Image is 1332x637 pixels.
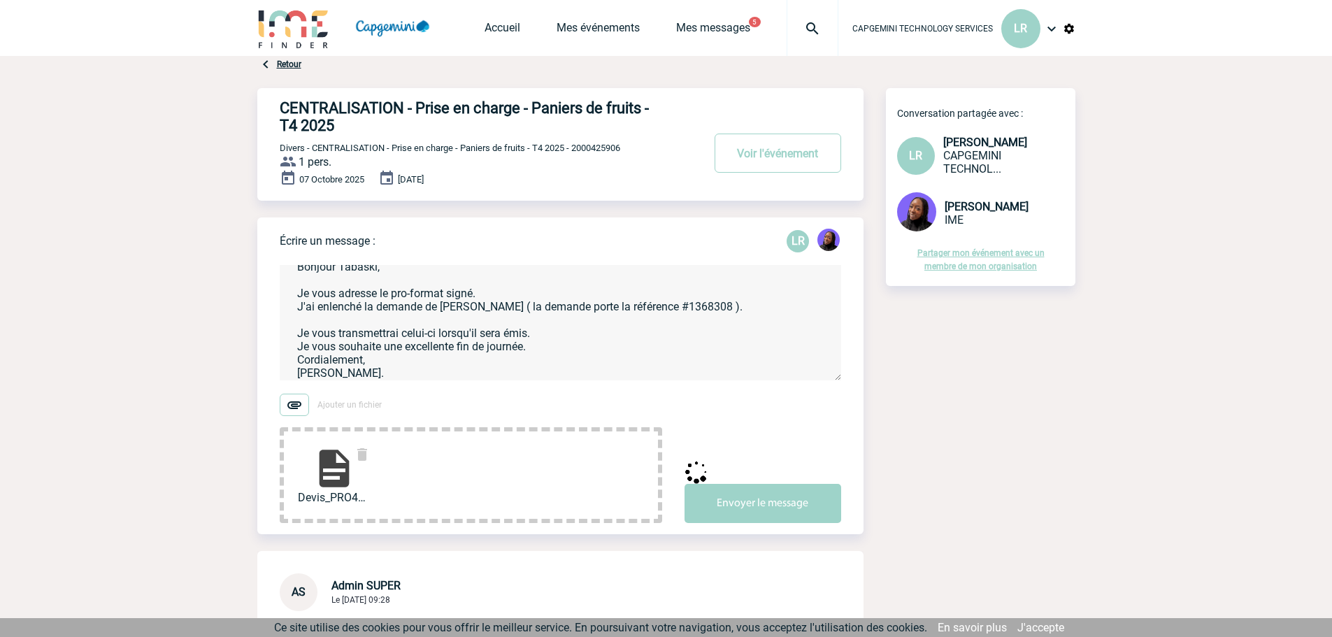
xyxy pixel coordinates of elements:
[299,155,331,169] span: 1 pers.
[274,621,927,634] span: Ce site utilise des cookies pour vous offrir le meilleur service. En poursuivant votre navigation...
[685,484,841,523] button: Envoyer le message
[317,400,382,410] span: Ajouter un fichier
[280,234,375,248] p: Écrire un message :
[298,491,371,504] span: Devis_PRO453061_CAPG...
[398,174,424,185] span: [DATE]
[909,149,922,162] span: LR
[945,213,964,227] span: IME
[277,59,301,69] a: Retour
[715,134,841,173] button: Voir l'événement
[299,174,364,185] span: 07 Octobre 2025
[1017,621,1064,634] a: J'accepte
[943,149,1001,176] span: CAPGEMINI TECHNOLOGY SERVICES
[817,229,840,254] div: Tabaski THIAM
[312,446,357,491] img: file-document.svg
[292,585,306,599] span: AS
[1014,22,1027,35] span: LR
[280,143,620,153] span: Divers - CENTRALISATION - Prise en charge - Paniers de fruits - T4 2025 - 2000425906
[787,230,809,252] div: Laura REMADNA
[817,229,840,251] img: 131349-0.png
[676,21,750,41] a: Mes messages
[749,17,761,27] button: 5
[257,8,330,48] img: IME-Finder
[897,108,1075,119] p: Conversation partagée avec :
[331,579,401,592] span: Admin SUPER
[787,230,809,252] p: LR
[917,248,1045,271] a: Partager mon événement avec un membre de mon organisation
[485,21,520,41] a: Accueil
[852,24,993,34] span: CAPGEMINI TECHNOLOGY SERVICES
[557,21,640,41] a: Mes événements
[943,136,1027,149] span: [PERSON_NAME]
[897,192,936,231] img: 131349-0.png
[280,99,661,134] h4: CENTRALISATION - Prise en charge - Paniers de fruits - T4 2025
[354,446,371,463] img: delete.svg
[945,200,1029,213] span: [PERSON_NAME]
[938,621,1007,634] a: En savoir plus
[331,595,390,605] span: Le [DATE] 09:28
